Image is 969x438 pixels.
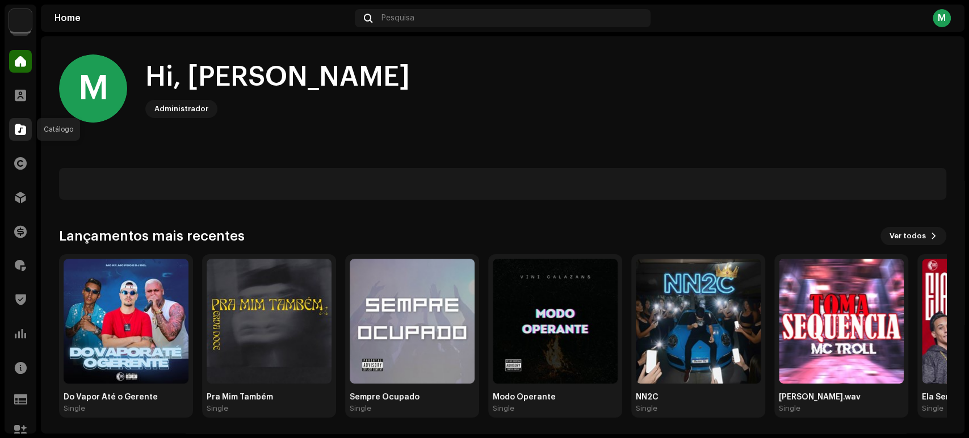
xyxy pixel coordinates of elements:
[145,59,410,95] div: Hi, [PERSON_NAME]
[54,14,350,23] div: Home
[350,259,475,384] img: 18e498a2-5374-42a1-9dbb-c0b904de5d0c
[59,54,127,123] div: M
[381,14,414,23] span: Pesquisa
[207,404,228,413] div: Single
[890,225,926,247] span: Ver todos
[207,393,332,402] div: Pra Mim Também
[9,9,32,32] img: 730b9dfe-18b5-4111-b483-f30b0c182d82
[59,227,245,245] h3: Lançamentos mais recentes
[493,393,618,402] div: Modo Operante
[350,404,371,413] div: Single
[933,9,951,27] div: M
[64,393,188,402] div: Do Vapor Até o Gerente
[493,259,618,384] img: d1cd2508-8187-41a9-9259-38ec03ee8be9
[779,404,800,413] div: Single
[154,102,208,116] div: Administrador
[64,259,188,384] img: 9e994292-466f-4e74-a32c-7f352eb21ed6
[880,227,946,245] button: Ver todos
[922,404,943,413] div: Single
[207,259,332,384] img: 814088dc-0c0c-47d0-a1b5-6400a59851bc
[636,404,657,413] div: Single
[636,393,761,402] div: NN2C
[493,404,514,413] div: Single
[636,259,761,384] img: e7755eda-1daa-4b25-8062-98e10d422b3f
[779,393,904,402] div: [PERSON_NAME].wav
[779,259,904,384] img: b1ecda75-c715-4198-af8b-86cb7de1a77b
[64,404,85,413] div: Single
[350,393,475,402] div: Sempre Ocupado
